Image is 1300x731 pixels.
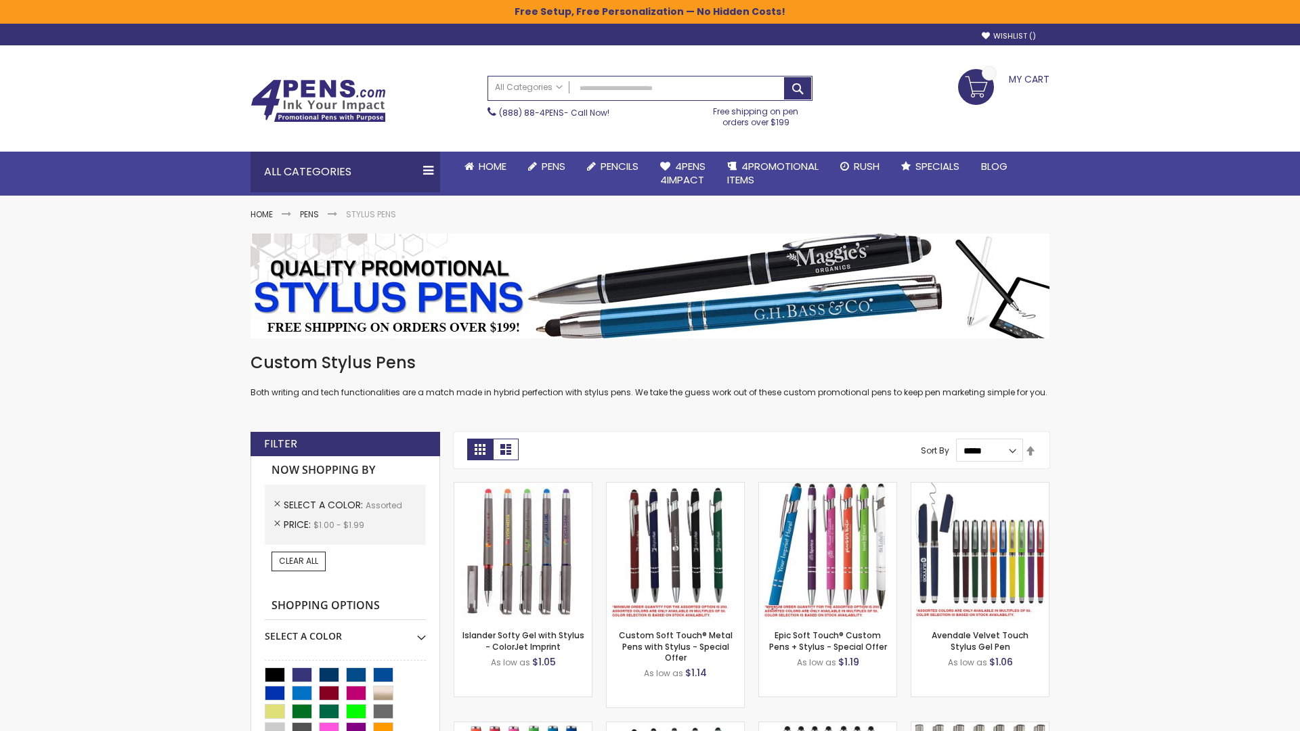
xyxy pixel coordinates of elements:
[313,519,364,531] span: $1.00 - $1.99
[607,483,744,620] img: Custom Soft Touch® Metal Pens with Stylus-Assorted
[517,152,576,181] a: Pens
[279,555,318,567] span: Clear All
[454,483,592,620] img: Islander Softy Gel with Stylus - ColorJet Imprint-Assorted
[829,152,890,181] a: Rush
[346,208,396,220] strong: Stylus Pens
[251,234,1049,338] img: Stylus Pens
[716,152,829,196] a: 4PROMOTIONALITEMS
[660,159,706,187] span: 4Pens 4impact
[685,666,707,680] span: $1.14
[759,482,896,493] a: 4P-MS8B-Assorted
[488,76,569,99] a: All Categories
[619,629,733,663] a: Custom Soft Touch® Metal Pens with Stylus - Special Offer
[462,629,584,652] a: Islander Softy Gel with Stylus - ColorJet Imprint
[576,152,649,181] a: Pencils
[982,31,1036,41] a: Wishlist
[932,629,1028,652] a: Avendale Velvet Touch Stylus Gel Pen
[479,159,506,173] span: Home
[542,159,565,173] span: Pens
[251,208,273,220] a: Home
[911,482,1049,493] a: Avendale Velvet Touch Stylus Gel Pen-Assorted
[272,552,326,571] a: Clear All
[601,159,638,173] span: Pencils
[467,439,493,460] strong: Grid
[366,500,402,511] span: Assorted
[265,620,426,643] div: Select A Color
[854,159,880,173] span: Rush
[251,152,440,192] div: All Categories
[970,152,1018,181] a: Blog
[251,352,1049,399] div: Both writing and tech functionalities are a match made in hybrid perfection with stylus pens. We ...
[454,152,517,181] a: Home
[532,655,556,669] span: $1.05
[499,107,564,118] a: (888) 88-4PENS
[607,482,744,493] a: Custom Soft Touch® Metal Pens with Stylus-Assorted
[265,592,426,621] strong: Shopping Options
[251,79,386,123] img: 4Pens Custom Pens and Promotional Products
[989,655,1013,669] span: $1.06
[838,655,859,669] span: $1.19
[981,159,1007,173] span: Blog
[251,352,1049,374] h1: Custom Stylus Pens
[300,208,319,220] a: Pens
[649,152,716,196] a: 4Pens4impact
[644,667,683,679] span: As low as
[491,657,530,668] span: As low as
[948,657,987,668] span: As low as
[915,159,959,173] span: Specials
[495,82,563,93] span: All Categories
[921,445,949,456] label: Sort By
[265,456,426,485] strong: Now Shopping by
[890,152,970,181] a: Specials
[727,159,819,187] span: 4PROMOTIONAL ITEMS
[797,657,836,668] span: As low as
[499,107,609,118] span: - Call Now!
[911,483,1049,620] img: Avendale Velvet Touch Stylus Gel Pen-Assorted
[769,629,887,652] a: Epic Soft Touch® Custom Pens + Stylus - Special Offer
[759,483,896,620] img: 4P-MS8B-Assorted
[284,518,313,531] span: Price
[264,437,297,451] strong: Filter
[454,482,592,493] a: Islander Softy Gel with Stylus - ColorJet Imprint-Assorted
[284,498,366,512] span: Select A Color
[699,101,813,128] div: Free shipping on pen orders over $199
